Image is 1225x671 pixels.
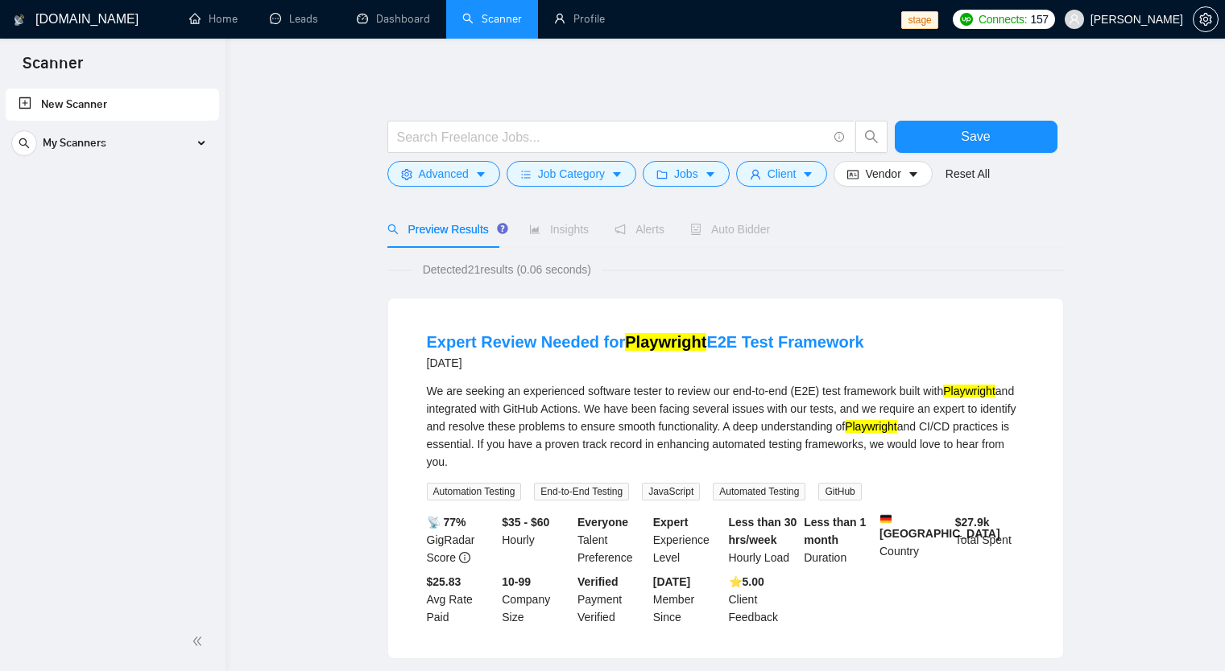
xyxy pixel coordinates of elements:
[424,573,499,626] div: Avg Rate Paid
[6,127,219,166] li: My Scanners
[615,224,626,235] span: notification
[1193,13,1219,26] a: setting
[895,121,1057,153] button: Save
[499,513,574,566] div: Hourly
[834,161,932,187] button: idcardVendorcaret-down
[855,121,888,153] button: search
[427,353,864,373] div: [DATE]
[192,633,208,649] span: double-left
[427,516,466,529] b: 📡 77%
[955,516,990,529] b: $ 27.9k
[729,516,797,546] b: Less than 30 hrs/week
[656,167,668,179] span: folder
[534,483,629,500] span: End-to-End Testing
[11,130,37,156] button: search
[412,261,602,278] span: Detected 21 results (0.06 seconds)
[818,483,861,500] span: GitHub
[270,12,325,26] a: messageLeads
[43,127,106,159] span: My Scanners
[713,483,805,500] span: Automated Testing
[10,51,96,85] span: Scanner
[19,89,206,121] a: New Scanner
[1170,616,1209,655] iframe: Intercom live chat
[462,12,522,26] a: searchScanner
[357,12,430,26] a: dashboardDashboard
[625,333,706,351] mark: Playwright
[574,513,650,566] div: Talent Preference
[643,161,730,187] button: folderJobscaret-down
[387,224,399,235] span: search
[952,513,1028,566] div: Total Spent
[189,12,238,26] a: homeHome
[427,382,1024,471] div: We are seeking an experienced software tester to review our end-to-end (E2E) test framework built...
[750,167,761,179] span: user
[726,573,801,626] div: Client Feedback
[14,7,25,33] img: logo
[577,575,619,588] b: Verified
[475,167,486,179] span: caret-down
[642,483,700,500] span: JavaScript
[804,516,866,546] b: Less than 1 month
[736,161,828,187] button: userClientcaret-down
[12,138,36,149] span: search
[427,483,522,500] span: Automation Testing
[401,167,412,179] span: setting
[502,575,531,588] b: 10-99
[856,130,887,144] span: search
[1069,14,1080,25] span: user
[577,516,628,529] b: Everyone
[387,161,500,187] button: settingAdvancedcaret-down
[427,333,864,351] a: Expert Review Needed forPlaywrightE2E Test Framework
[847,167,859,179] span: idcard
[865,165,900,183] span: Vendor
[424,513,499,566] div: GigRadar Score
[802,167,813,179] span: caret-down
[960,13,973,26] img: upwork-logo.png
[1193,6,1219,32] button: setting
[943,385,995,397] mark: Playwright
[729,575,764,588] b: ⭐️ 5.00
[726,513,801,566] div: Hourly Load
[653,575,690,588] b: [DATE]
[961,126,990,146] span: Save
[419,165,469,183] span: Advanced
[845,420,897,433] mark: Playwright
[459,552,470,563] span: info-circle
[507,161,636,187] button: barsJob Categorycaret-down
[529,224,540,235] span: area-chart
[520,167,532,179] span: bars
[538,165,605,183] span: Job Category
[768,165,797,183] span: Client
[690,223,770,236] span: Auto Bidder
[979,10,1027,28] span: Connects:
[6,89,219,121] li: New Scanner
[879,513,1000,540] b: [GEOGRAPHIC_DATA]
[387,223,503,236] span: Preview Results
[495,221,510,236] div: Tooltip anchor
[529,223,589,236] span: Insights
[615,223,664,236] span: Alerts
[801,513,876,566] div: Duration
[574,573,650,626] div: Payment Verified
[901,11,937,29] span: stage
[499,573,574,626] div: Company Size
[880,513,892,525] img: 🇩🇪
[611,167,623,179] span: caret-down
[650,573,726,626] div: Member Since
[427,575,461,588] b: $25.83
[876,513,952,566] div: Country
[502,516,549,529] b: $35 - $60
[908,167,919,179] span: caret-down
[674,165,698,183] span: Jobs
[653,516,689,529] b: Expert
[690,224,701,235] span: robot
[946,165,990,183] a: Reset All
[397,127,827,147] input: Search Freelance Jobs...
[1030,10,1048,28] span: 157
[554,12,605,26] a: userProfile
[705,167,716,179] span: caret-down
[834,132,845,142] span: info-circle
[1194,13,1218,26] span: setting
[650,513,726,566] div: Experience Level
